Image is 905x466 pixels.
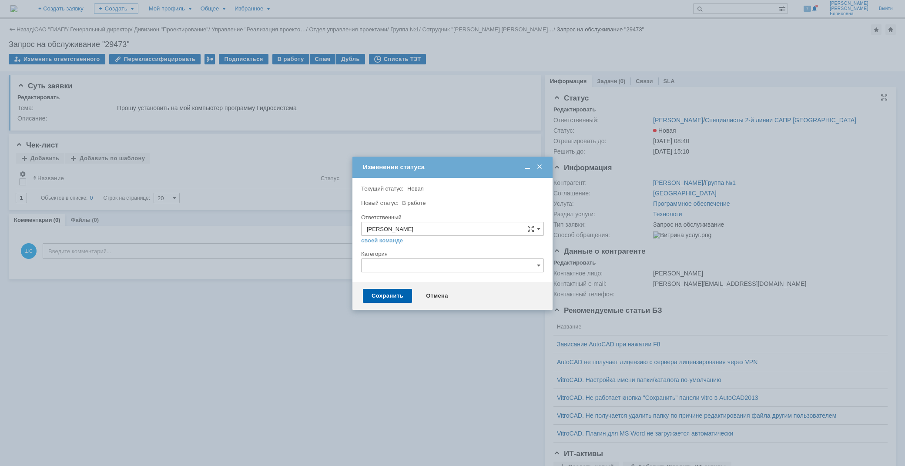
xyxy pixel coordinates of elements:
[535,163,544,171] span: Закрыть
[361,237,403,244] a: своей команде
[363,163,544,171] div: Изменение статуса
[402,200,426,206] span: В работе
[361,200,399,206] label: Новый статус:
[361,215,542,220] div: Ответственный
[527,225,534,232] span: Сложная форма
[523,163,532,171] span: Свернуть (Ctrl + M)
[361,251,542,257] div: Категория
[407,185,424,192] span: Новая
[361,185,403,192] label: Текущий статус:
